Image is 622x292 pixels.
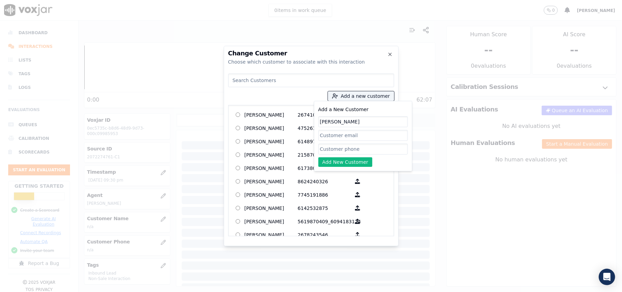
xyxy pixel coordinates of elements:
input: [PERSON_NAME] 2674106790 [236,112,240,117]
div: Choose which customer to associate with this interaction [228,58,394,65]
p: 6173808758 [298,163,351,173]
button: [PERSON_NAME] 7745191886 [351,189,364,200]
p: 2678243546 [298,229,351,240]
p: 6142532875 [298,203,351,213]
p: [PERSON_NAME] [245,136,298,147]
p: [PERSON_NAME] [245,163,298,173]
div: Open Intercom Messenger [599,269,615,285]
h2: Change Customer [228,50,394,56]
p: [PERSON_NAME] [245,203,298,213]
p: [PERSON_NAME] [245,189,298,200]
button: [PERSON_NAME] 8624240326 [351,176,364,187]
p: 6148972013 [298,136,351,147]
p: 7745191886 [298,189,351,200]
input: [PERSON_NAME] 8624240326 [236,179,240,184]
input: Search Customers [228,74,394,87]
input: [PERSON_NAME] 6142532875 [236,206,240,210]
p: 2158707614 [298,149,351,160]
input: [PERSON_NAME] 6148972013 [236,139,240,144]
input: Customer phone [318,144,408,155]
p: [PERSON_NAME] [245,123,298,133]
p: 8624240326 [298,176,351,187]
input: [PERSON_NAME] 2158707614 [236,152,240,157]
input: Customer name [318,116,408,127]
p: 2674106790 [298,109,351,120]
p: [PERSON_NAME] [245,176,298,187]
input: [PERSON_NAME] 7745191886 [236,193,240,197]
button: Add a new customer [328,91,394,101]
p: 5619870409_6094183124 [298,216,351,227]
button: Add New Customer [318,157,373,167]
p: [PERSON_NAME] [245,109,298,120]
button: [PERSON_NAME] 5619870409_6094183124 [351,216,364,227]
input: [PERSON_NAME] 6173808758 [236,166,240,170]
input: [PERSON_NAME] 4752610421 [236,126,240,130]
button: [PERSON_NAME] 6142532875 [351,203,364,213]
input: Customer email [318,130,408,141]
input: [PERSON_NAME] 2678243546 [236,233,240,237]
p: [PERSON_NAME] [245,149,298,160]
button: [PERSON_NAME] 2678243546 [351,229,364,240]
input: [PERSON_NAME] 5619870409_6094183124 [236,219,240,224]
p: [PERSON_NAME] [245,216,298,227]
p: [PERSON_NAME] [245,229,298,240]
p: 4752610421 [298,123,351,133]
label: Add a New Customer [318,107,369,112]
